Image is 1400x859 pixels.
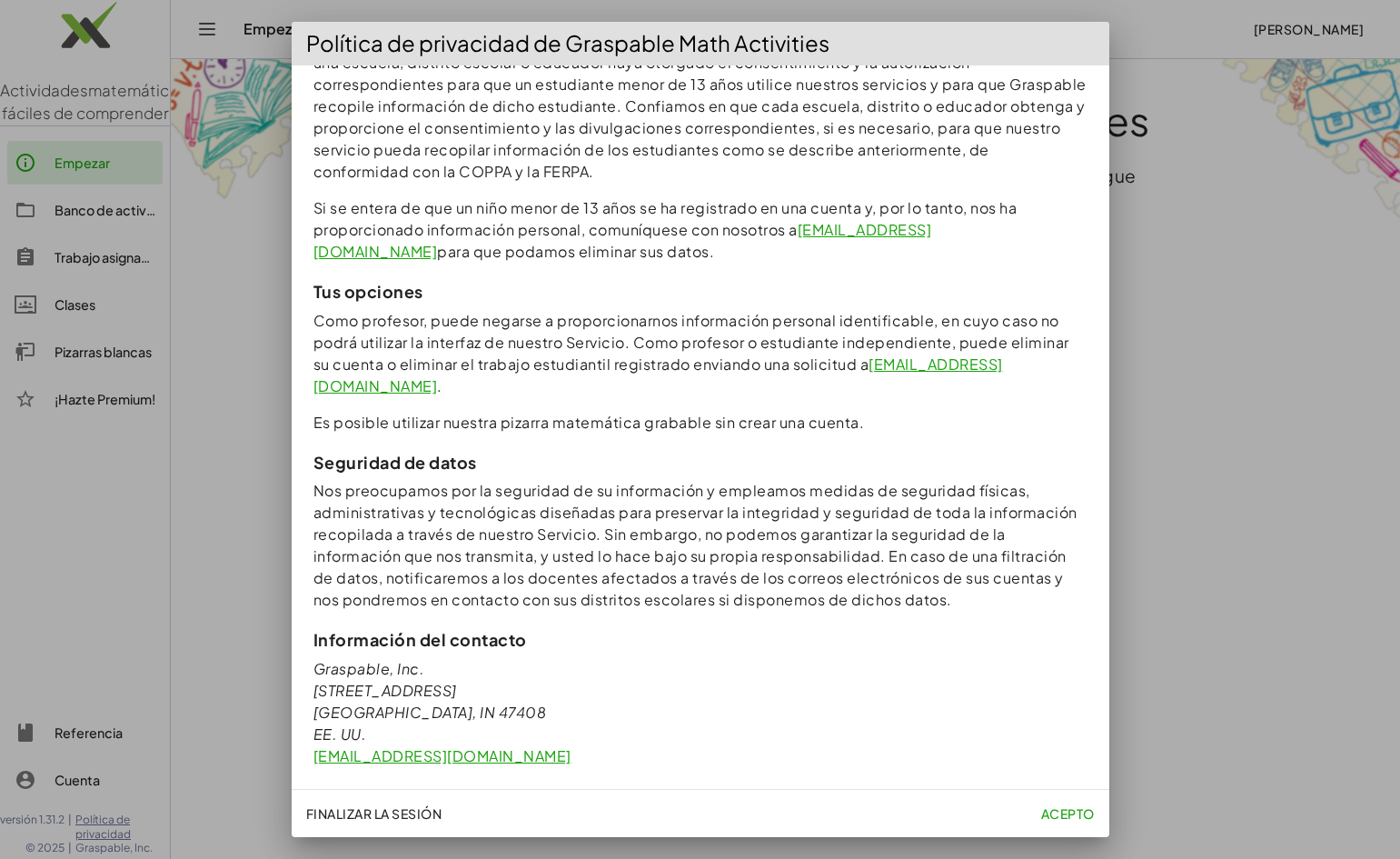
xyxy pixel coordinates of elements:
[313,724,367,744] font: EE. UU.
[313,281,423,302] font: Tus opciones
[313,31,1087,181] font: La interfaz para estudiantes de nuestros Servicios no está destinada a menores de 13 años, a meno...
[313,703,547,722] font: [GEOGRAPHIC_DATA], IN 47408
[1033,797,1101,830] button: Acepto
[313,629,527,650] font: Información del contacto
[313,452,477,473] font: Seguridad de datos
[299,797,450,830] button: Finalizar la sesión
[313,481,1077,609] font: Nos preocupamos por la seguridad de su información y empleamos medidas de seguridad físicas, admi...
[306,805,442,822] font: Finalizar la sesión
[313,659,425,678] font: Graspable, Inc.
[313,311,1069,374] font: Como profesor, puede negarse a proporcionarnos información personal identificable, en cuyo caso n...
[437,376,442,395] font: .
[313,413,865,432] font: Es posible utilizar nuestra pizarra matemática grabable sin crear una cuenta.
[437,242,714,261] font: para que podamos eliminar sus datos.
[306,29,829,56] font: Política de privacidad de Graspable Math Activities
[313,746,571,765] a: [EMAIL_ADDRESS][DOMAIN_NAME]
[313,355,1003,395] a: [EMAIL_ADDRESS][DOMAIN_NAME]
[313,198,1018,239] font: Si se entera de que un niño menor de 13 años se ha registrado en una cuenta y, por lo tanto, nos ...
[1041,805,1095,822] font: Acepto
[313,681,457,700] font: [STREET_ADDRESS]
